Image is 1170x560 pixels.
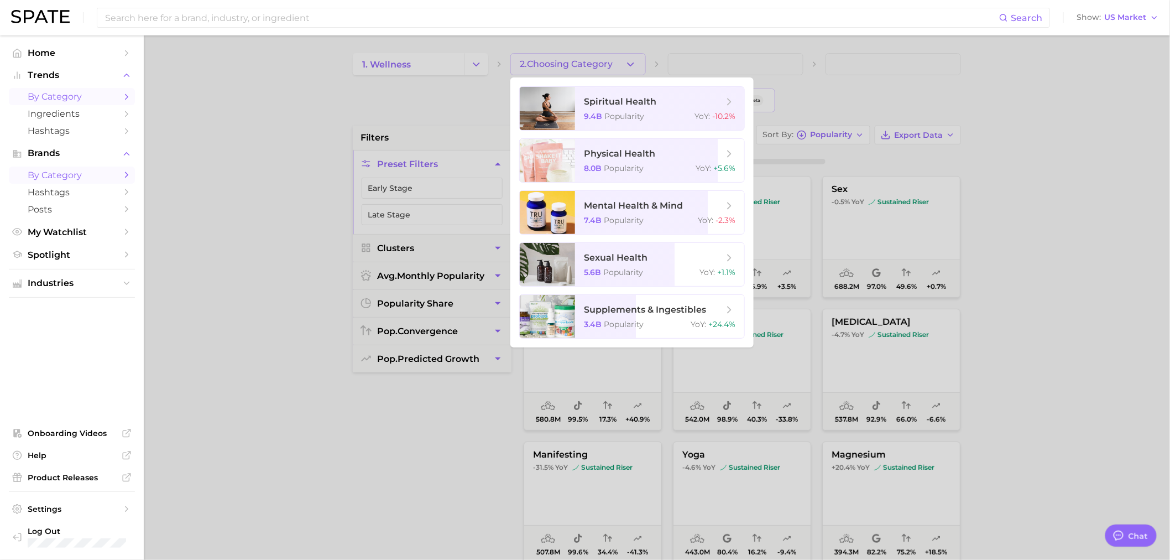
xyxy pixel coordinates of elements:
[9,88,135,105] a: by Category
[28,504,116,514] span: Settings
[28,278,116,288] span: Industries
[713,163,735,173] span: +5.6%
[1105,14,1147,20] span: US Market
[603,267,643,277] span: Popularity
[604,111,644,121] span: Popularity
[28,526,177,536] span: Log Out
[28,108,116,119] span: Ingredients
[584,148,655,159] span: physical health
[696,163,711,173] span: YoY :
[584,96,656,107] span: spiritual health
[712,111,735,121] span: -10.2%
[584,200,683,211] span: mental health & mind
[28,170,116,180] span: by Category
[28,227,116,237] span: My Watchlist
[9,447,135,464] a: Help
[28,70,116,80] span: Trends
[9,145,135,162] button: Brands
[604,319,644,329] span: Popularity
[9,523,135,551] a: Log out. Currently logged in with e-mail lauren.alexander@emersongroup.com.
[11,10,70,23] img: SPATE
[604,163,644,173] span: Popularity
[584,215,602,225] span: 7.4b
[9,246,135,263] a: Spotlight
[28,204,116,215] span: Posts
[28,450,116,460] span: Help
[584,319,602,329] span: 3.4b
[510,77,754,348] ul: 2.Choosing Category
[691,319,706,329] span: YoY :
[28,473,116,483] span: Product Releases
[717,267,735,277] span: +1.1%
[9,224,135,241] a: My Watchlist
[9,501,135,517] a: Settings
[584,304,706,315] span: supplements & ingestibles
[584,163,602,173] span: 8.0b
[1074,11,1162,25] button: ShowUS Market
[584,267,601,277] span: 5.6b
[9,425,135,442] a: Onboarding Videos
[9,184,135,201] a: Hashtags
[604,215,644,225] span: Popularity
[708,319,735,329] span: +24.4%
[584,111,602,121] span: 9.4b
[28,91,116,102] span: by Category
[28,428,116,438] span: Onboarding Videos
[9,67,135,84] button: Trends
[28,126,116,136] span: Hashtags
[28,48,116,58] span: Home
[9,275,135,292] button: Industries
[9,167,135,184] a: by Category
[1077,14,1101,20] span: Show
[9,105,135,122] a: Ingredients
[104,8,999,27] input: Search here for a brand, industry, or ingredient
[1011,13,1043,23] span: Search
[9,201,135,218] a: Posts
[694,111,710,121] span: YoY :
[584,252,647,263] span: sexual health
[28,148,116,158] span: Brands
[9,469,135,486] a: Product Releases
[715,215,735,225] span: -2.3%
[9,44,135,61] a: Home
[9,122,135,139] a: Hashtags
[698,215,713,225] span: YoY :
[28,250,116,260] span: Spotlight
[699,267,715,277] span: YoY :
[28,187,116,198] span: Hashtags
